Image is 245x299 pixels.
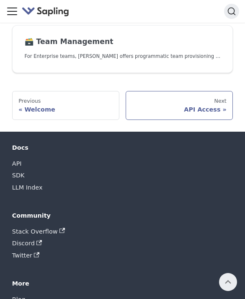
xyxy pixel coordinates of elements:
[132,98,227,104] div: Next
[22,5,72,18] a: Sapling.ai
[12,25,233,73] a: 🗃️ Team ManagementFor Enterprise teams, [PERSON_NAME] offers programmatic team provisioning and m...
[12,237,42,250] a: Discord
[12,212,233,219] div: Community
[18,106,113,113] div: Welcome
[12,91,120,120] a: PreviousWelcome
[12,91,233,120] nav: Docs pages
[12,169,25,182] a: SDK
[22,5,70,18] img: Sapling.ai
[224,4,239,19] button: Search (Command+K)
[6,5,18,18] button: Toggle navigation bar
[12,182,43,194] a: LLM Index
[12,158,22,170] a: API
[126,91,233,120] a: NextAPI Access
[25,37,221,47] h2: Team Management
[219,273,237,291] button: Scroll back to top
[12,250,40,262] a: Twitter
[18,98,113,104] div: Previous
[25,52,221,60] p: For Enterprise teams, Sapling offers programmatic team provisioning and management.
[12,280,233,287] div: More
[132,106,227,113] div: API Access
[12,144,233,151] div: Docs
[12,226,65,238] a: Stack Overflow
